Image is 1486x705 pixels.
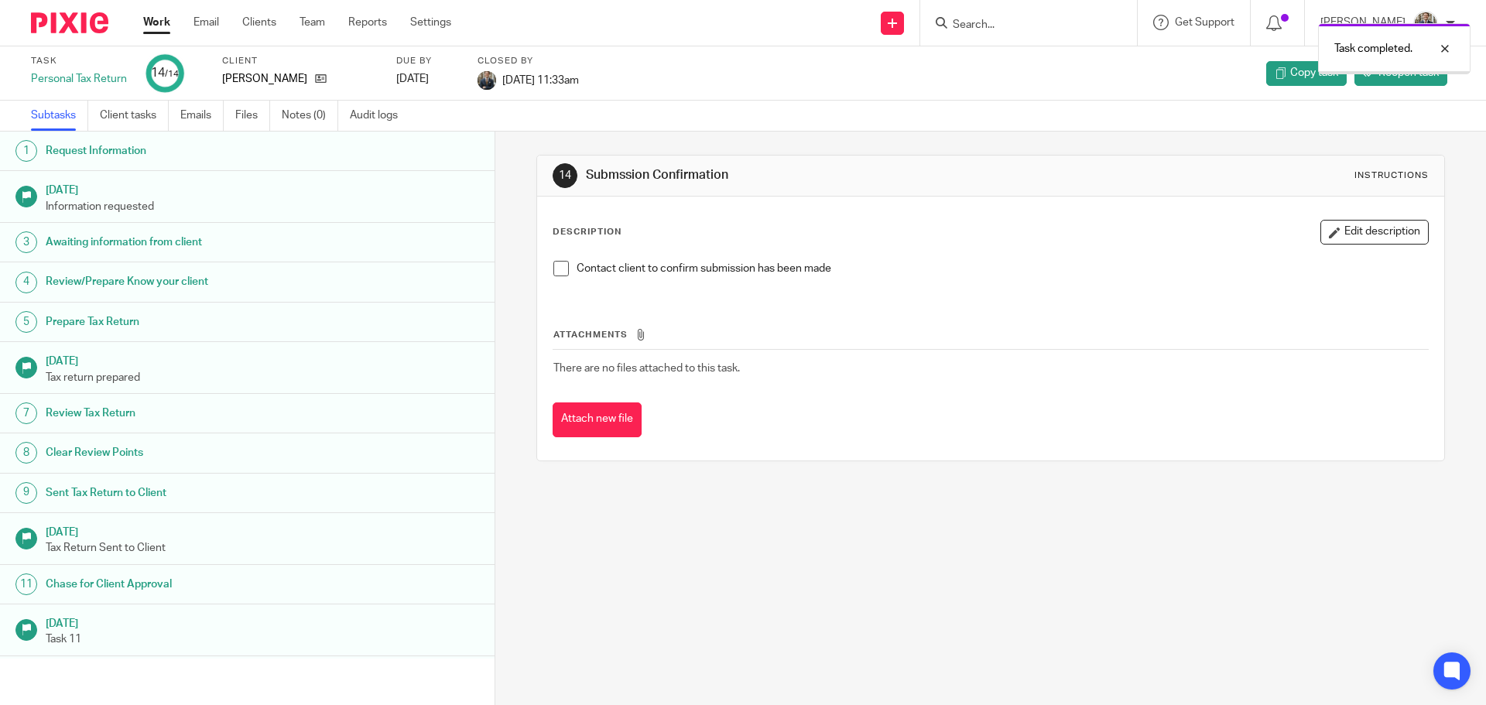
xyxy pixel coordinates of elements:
button: Attach new file [553,402,642,437]
img: Headshot.jpg [478,71,496,90]
p: Information requested [46,199,479,214]
h1: [DATE] [46,612,479,631]
h1: Review Tax Return [46,402,335,425]
div: 9 [15,482,37,504]
label: Closed by [478,55,579,67]
a: Settings [410,15,451,30]
label: Due by [396,55,458,67]
a: Emails [180,101,224,131]
h1: Prepare Tax Return [46,310,335,334]
h1: Awaiting information from client [46,231,335,254]
span: There are no files attached to this task. [553,363,740,374]
div: 3 [15,231,37,253]
div: 8 [15,442,37,464]
button: Edit description [1320,220,1429,245]
div: 11 [15,573,37,595]
a: Reports [348,15,387,30]
div: 14 [151,64,179,82]
div: 14 [553,163,577,188]
h1: Clear Review Points [46,441,335,464]
h1: [DATE] [46,179,479,198]
h1: [DATE] [46,521,479,540]
label: Task [31,55,127,67]
label: Client [222,55,377,67]
div: 7 [15,402,37,424]
h1: [DATE] [46,350,479,369]
p: Tax return prepared [46,370,479,385]
div: Personal Tax Return [31,71,127,87]
p: Description [553,226,621,238]
a: Team [300,15,325,30]
small: /14 [165,70,179,78]
h1: Chase for Client Approval [46,573,335,596]
p: [PERSON_NAME] [222,71,307,87]
h1: Review/Prepare Know your client [46,270,335,293]
a: Subtasks [31,101,88,131]
a: Client tasks [100,101,169,131]
a: Work [143,15,170,30]
div: 5 [15,311,37,333]
div: Instructions [1354,169,1429,182]
div: 4 [15,272,37,293]
a: Notes (0) [282,101,338,131]
p: Task completed. [1334,41,1412,56]
a: Clients [242,15,276,30]
span: [DATE] 11:33am [502,74,579,85]
h1: Sent Tax Return to Client [46,481,335,505]
img: Headshot.jpg [1413,11,1438,36]
img: Pixie [31,12,108,33]
a: Email [193,15,219,30]
span: Attachments [553,330,628,339]
div: [DATE] [396,71,458,87]
h1: Submssion Confirmation [586,167,1024,183]
p: Task 11 [46,631,479,647]
p: Contact client to confirm submission has been made [577,261,1427,276]
div: 1 [15,140,37,162]
a: Audit logs [350,101,409,131]
a: Files [235,101,270,131]
p: Tax Return Sent to Client [46,540,479,556]
h1: Request Information [46,139,335,163]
